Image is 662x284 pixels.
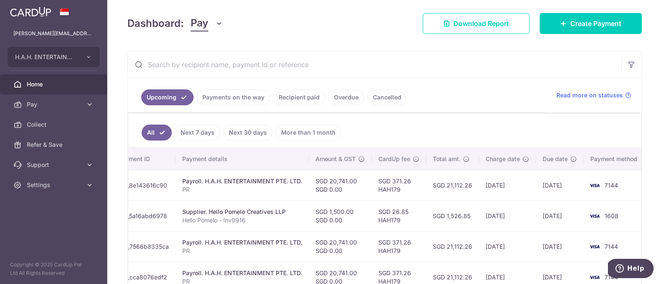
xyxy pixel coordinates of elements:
th: Payment ID [111,148,176,170]
a: All [142,125,172,141]
span: Pay [27,100,82,109]
a: Overdue [328,89,364,105]
img: Bank Card [586,242,603,252]
span: Collect [27,120,82,129]
img: Bank Card [586,272,603,282]
span: Download Report [453,18,509,29]
span: 1608 [605,212,618,219]
span: Due date [543,155,568,163]
span: Refer & Save [27,141,82,149]
span: Read more on statuses [556,91,623,99]
span: Amount & GST [315,155,356,163]
td: SGD 26.85 HAH179 [372,201,426,231]
a: Next 30 days [223,125,272,141]
span: Pay [191,16,208,31]
img: Bank Card [586,211,603,221]
td: SGD 20,741.00 SGD 0.00 [309,231,372,262]
span: 7144 [605,182,618,189]
th: Payment details [176,148,309,170]
td: [DATE] [536,231,584,262]
td: SGD 1,500.00 SGD 0.00 [309,201,372,231]
td: SGD 371.26 HAH179 [372,170,426,201]
p: PR [182,185,302,194]
td: SGD 20,741.00 SGD 0.00 [309,170,372,201]
a: Recipient paid [273,89,325,105]
p: [PERSON_NAME][EMAIL_ADDRESS][PERSON_NAME][DOMAIN_NAME] [13,29,94,38]
td: txn_5a16abd6978 [111,201,176,231]
input: Search by recipient name, payment id or reference [128,51,621,78]
td: SGD 371.26 HAH179 [372,231,426,262]
span: Home [27,80,82,89]
span: 7144 [605,274,618,281]
button: Pay [191,16,223,31]
div: Supplier. Hello Pomelo Creatives LLP [182,208,302,216]
td: [DATE] [536,201,584,231]
a: Payments on the way [197,89,270,105]
span: Total amt. [433,155,460,163]
img: CardUp [10,7,51,17]
h4: Dashboard: [127,16,184,31]
a: Upcoming [141,89,194,105]
th: Payment method [584,148,647,170]
td: SGD 1,526.85 [426,201,479,231]
p: Hello Pomelo - Inv0916 [182,216,302,224]
span: CardUp fee [378,155,410,163]
span: 7144 [605,243,618,250]
a: Cancelled [367,89,407,105]
iframe: Opens a widget where you can find more information [608,259,654,280]
a: Next 7 days [175,125,220,141]
td: txn_7566b8335ca [111,231,176,262]
a: More than 1 month [276,125,341,141]
span: H.A.H. ENTERTAINMENT PTE. LTD. [15,53,77,61]
td: txn_8e143616c90 [111,170,176,201]
td: SGD 21,112.26 [426,231,479,262]
span: Support [27,161,82,169]
a: Read more on statuses [556,91,631,99]
td: [DATE] [479,170,536,201]
a: Download Report [423,13,530,34]
a: Create Payment [540,13,642,34]
button: H.A.H. ENTERTAINMENT PTE. LTD. [8,47,100,67]
img: Bank Card [586,180,603,190]
td: SGD 21,112.26 [426,170,479,201]
p: PR [182,247,302,255]
td: [DATE] [479,201,536,231]
td: [DATE] [479,231,536,262]
span: Create Payment [570,18,621,29]
div: Payroll. H.A.H. ENTERTAINMENT PTE. LTD. [182,238,302,247]
div: Payroll. H.A.H. ENTERTAINMENT PTE. LTD. [182,177,302,185]
td: [DATE] [536,170,584,201]
span: Settings [27,181,82,189]
span: Charge date [486,155,520,163]
div: Payroll. H.A.H. ENTERTAINMENT PTE. LTD. [182,269,302,277]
